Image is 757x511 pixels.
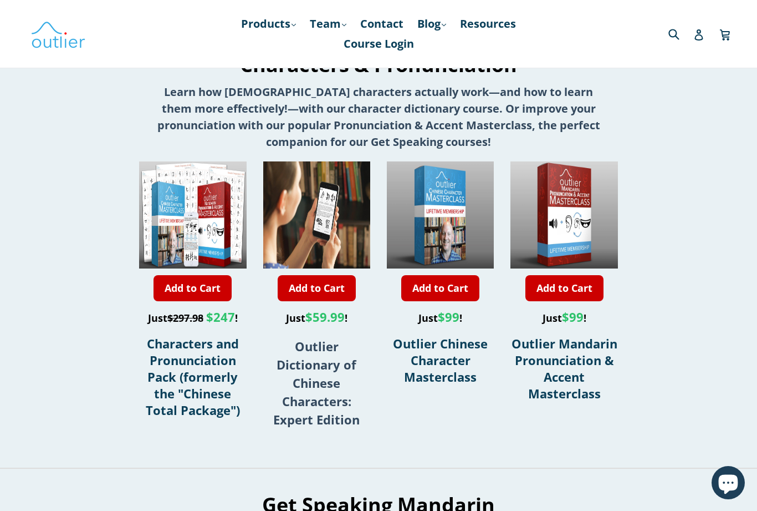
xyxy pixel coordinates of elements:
inbox-online-store-chat: Shopify online store chat [708,466,748,502]
a: Add to Cart [278,275,356,301]
s: $297.98 [167,311,203,325]
span: Just ! [286,311,347,325]
span: $99 [562,308,584,325]
img: Outlier Linguistics [30,18,86,50]
span: $59.99 [305,308,345,325]
a: Add to Cart [401,275,479,301]
a: Outlier Chinese Character Masterclass [393,335,488,385]
a: Team [304,14,352,34]
a: Outlier Dictionary of Chinese Characters: Expert Edition [273,342,360,427]
a: Outlier Mandarin Pronunciation & Accent Masterclass [512,335,617,402]
span: $99 [438,308,459,325]
span: Just ! [148,311,238,325]
a: Contact [355,14,409,34]
a: Add to Cart [154,275,232,301]
a: Add to Cart [525,275,603,301]
a: Resources [454,14,521,34]
span: $247 [206,308,235,325]
a: Blog [412,14,452,34]
span: Just ! [418,311,462,325]
a: Products [236,14,301,34]
a: Characters and Pronunciation Pack (formerly the "Chinese Total Package") [146,335,240,418]
strong: Outlier Dictionary of Chinese Characters: Expert Edition [273,338,360,428]
input: Search [666,22,696,45]
strong: Learn how [DEMOGRAPHIC_DATA] characters actually work—and how to learn them more effectively!—wit... [157,84,600,149]
a: Course Login [338,34,420,54]
span: Just ! [543,311,586,325]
